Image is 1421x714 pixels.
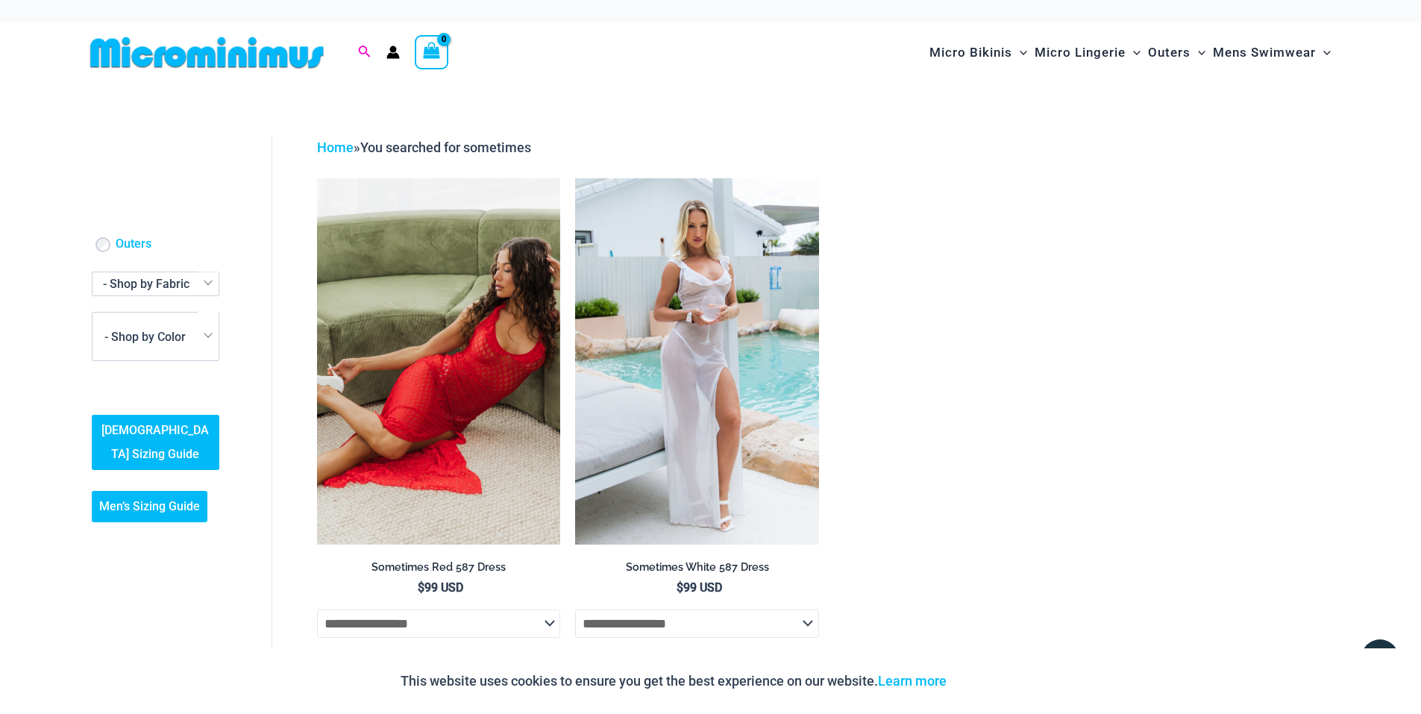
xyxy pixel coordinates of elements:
img: Sometimes Red 587 Dress 10 [317,178,561,544]
a: Sometimes Red 587 Dress [317,560,561,580]
a: Account icon link [386,46,400,59]
span: - Shop by Fabric [92,272,219,295]
h2: Sometimes White 587 Dress [575,560,819,574]
a: Learn more [878,673,947,689]
span: You searched for sometimes [360,140,531,155]
a: View Shopping Cart, empty [415,35,449,69]
span: Menu Toggle [1012,34,1027,72]
span: Menu Toggle [1191,34,1205,72]
bdi: 99 USD [677,580,722,595]
a: Sometimes White 587 Dress 08Sometimes White 587 Dress 09Sometimes White 587 Dress 09 [575,178,819,544]
a: Mens SwimwearMenu ToggleMenu Toggle [1209,30,1334,75]
span: - Shop by Fabric [92,272,219,296]
span: Outers [1148,34,1191,72]
span: - Shop by Color [92,312,219,361]
a: Micro LingerieMenu ToggleMenu Toggle [1031,30,1144,75]
bdi: 99 USD [418,580,463,595]
a: OutersMenu ToggleMenu Toggle [1144,30,1209,75]
span: Menu Toggle [1126,34,1141,72]
span: Menu Toggle [1316,34,1331,72]
span: - Shop by Color [92,313,219,360]
span: Micro Bikinis [929,34,1012,72]
p: This website uses cookies to ensure you get the best experience on our website. [401,670,947,692]
span: Mens Swimwear [1213,34,1316,72]
span: - Shop by Fabric [103,277,189,291]
span: $ [677,580,683,595]
a: [DEMOGRAPHIC_DATA] Sizing Guide [92,415,219,470]
span: Micro Lingerie [1035,34,1126,72]
a: Outers [116,237,151,252]
button: Accept [958,663,1021,699]
a: Search icon link [358,43,371,62]
span: » [317,140,531,155]
a: Sometimes Red 587 Dress 10Sometimes Red 587 Dress 09Sometimes Red 587 Dress 09 [317,178,561,544]
nav: Site Navigation [923,28,1337,78]
a: Home [317,140,354,155]
a: Micro BikinisMenu ToggleMenu Toggle [926,30,1031,75]
img: MM SHOP LOGO FLAT [84,36,330,69]
img: Sometimes White 587 Dress 08 [575,178,819,544]
a: Men’s Sizing Guide [92,491,207,522]
span: - Shop by Color [104,330,186,344]
span: $ [418,580,424,595]
h2: Sometimes Red 587 Dress [317,560,561,574]
a: Sometimes White 587 Dress [575,560,819,580]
